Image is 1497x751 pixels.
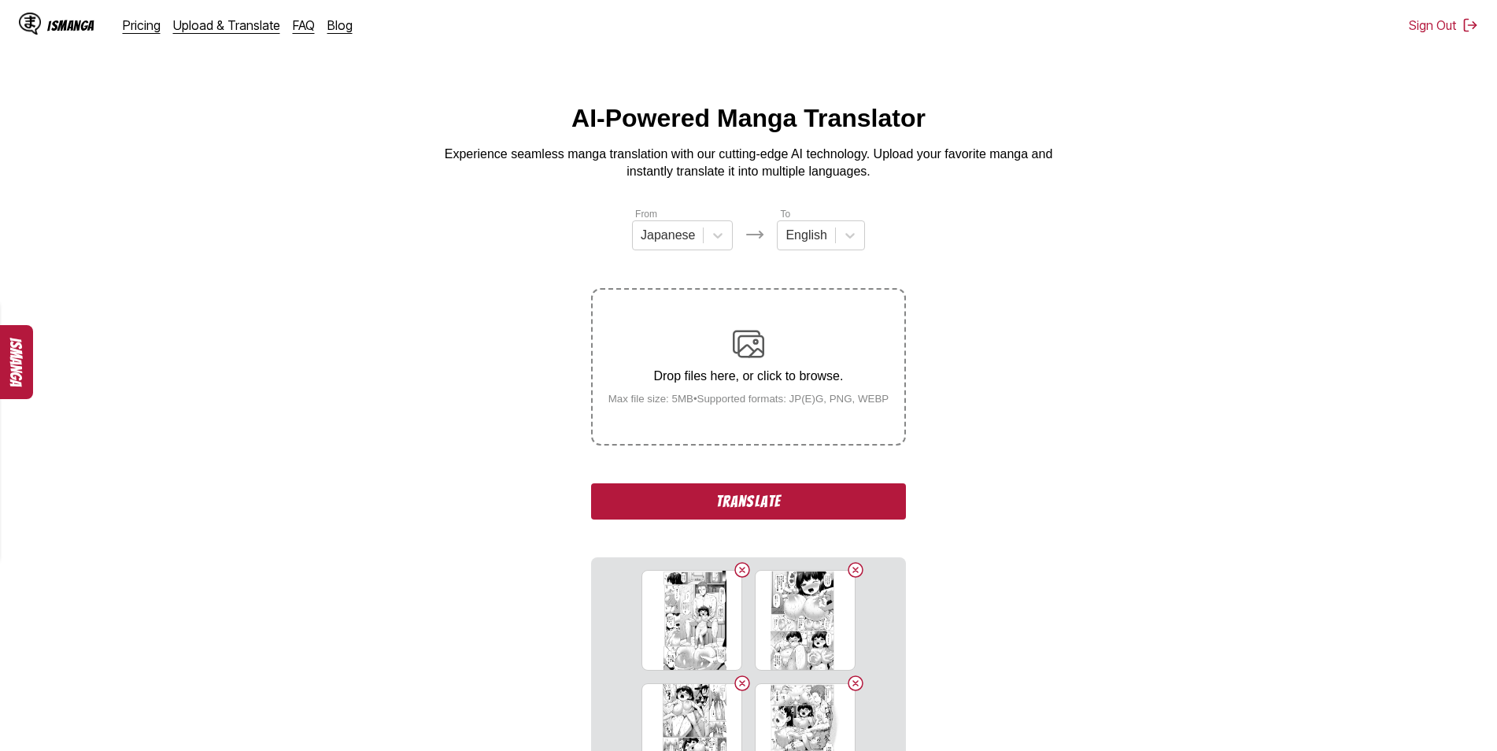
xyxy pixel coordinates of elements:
[596,369,902,383] p: Drop files here, or click to browse.
[434,146,1063,181] p: Experience seamless manga translation with our cutting-edge AI technology. Upload your favorite m...
[846,560,865,579] button: Delete image
[571,104,926,133] h1: AI-Powered Manga Translator
[123,17,161,33] a: Pricing
[635,209,657,220] label: From
[1462,17,1478,33] img: Sign out
[47,18,94,33] div: IsManga
[293,17,315,33] a: FAQ
[19,13,123,38] a: IsManga LogoIsManga
[173,17,280,33] a: Upload & Translate
[745,225,764,244] img: Languages icon
[780,209,790,220] label: To
[19,13,41,35] img: IsManga Logo
[733,560,752,579] button: Delete image
[846,674,865,693] button: Delete image
[591,483,906,520] button: Translate
[596,393,902,405] small: Max file size: 5MB • Supported formats: JP(E)G, PNG, WEBP
[327,17,353,33] a: Blog
[1409,17,1478,33] button: Sign Out
[733,674,752,693] button: Delete image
